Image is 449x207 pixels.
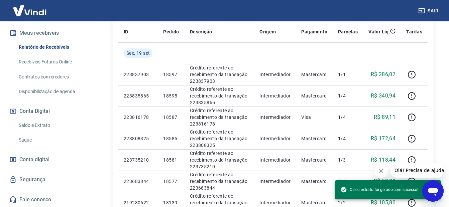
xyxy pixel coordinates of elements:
[16,55,92,69] a: Recebíveis Futuros Online
[124,199,152,206] p: 219280622
[301,157,327,163] p: Mastercard
[301,28,327,35] p: Pagamento
[374,164,388,178] iframe: Fechar mensagem
[124,28,128,35] p: ID
[124,71,152,78] p: 223837903
[340,186,418,193] span: O seu extrato foi gerado com sucesso!
[259,178,291,185] p: Intermediador
[8,0,51,21] img: Vindi
[301,114,327,121] p: Visa
[190,107,249,127] p: Crédito referente ao recebimento da transação 223816178
[259,71,291,78] p: Intermediador
[259,92,291,99] p: Intermediador
[163,199,179,206] p: 18139
[374,113,396,121] p: R$ 89,11
[338,114,358,121] p: 1/4
[406,28,422,35] p: Tarifas
[124,157,152,163] p: 223735210
[301,71,327,78] p: Mastercard
[163,135,179,142] p: 18585
[124,135,152,142] p: 223808325
[163,157,179,163] p: 18581
[371,135,396,143] p: R$ 172,64
[163,178,179,185] p: 18577
[371,92,396,100] p: R$ 340,94
[259,199,291,206] p: Intermediador
[259,114,291,121] p: Intermediador
[124,178,152,185] p: 223683844
[259,157,291,163] p: Intermediador
[301,178,327,185] p: Mastercard
[390,163,444,178] iframe: Mensagem da empresa
[4,5,56,10] span: Olá! Precisa de ajuda?
[371,156,396,164] p: R$ 118,44
[338,157,358,163] p: 1/3
[371,199,396,207] p: R$ 105,80
[259,28,276,35] p: Origem
[8,104,92,119] button: Conta Digital
[163,114,179,121] p: 18587
[374,177,396,185] p: R$ 59,83
[190,64,249,84] p: Crédito referente ao recebimento da transação 223837903
[16,70,92,84] a: Contratos com credores
[190,28,212,35] p: Descrição
[16,119,92,132] a: Saldo e Extrato
[422,180,444,202] iframe: Botão para abrir a janela de mensagens
[190,129,249,149] p: Crédito referente ao recebimento da transação 223808325
[8,172,92,187] a: Segurança
[371,70,396,78] p: R$ 286,07
[301,199,327,206] p: Mastercard
[338,199,358,206] p: 2/2
[8,152,92,167] a: Conta digital
[338,135,358,142] p: 1/4
[163,28,179,35] p: Pedido
[126,50,150,56] span: Sex, 19 set
[190,171,249,191] p: Crédito referente ao recebimento da transação 223683844
[368,28,390,35] p: Valor Líq.
[417,5,441,17] button: Sair
[8,192,92,207] a: Fale conosco
[16,85,92,98] a: Disponibilização de agenda
[338,28,358,35] p: Parcelas
[124,92,152,99] p: 223835865
[338,71,358,78] p: 1/1
[259,135,291,142] p: Intermediador
[8,26,92,40] button: Meus recebíveis
[19,155,49,164] span: Conta digital
[190,150,249,170] p: Crédito referente ao recebimento da transação 223735210
[16,133,92,147] a: Saque
[163,92,179,99] p: 18595
[163,71,179,78] p: 18597
[338,92,358,99] p: 1/4
[338,178,358,185] p: 1/4
[301,92,327,99] p: Mastercard
[16,40,92,54] a: Relatório de Recebíveis
[190,86,249,106] p: Crédito referente ao recebimento da transação 223835865
[301,135,327,142] p: Mastercard
[124,114,152,121] p: 223816178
